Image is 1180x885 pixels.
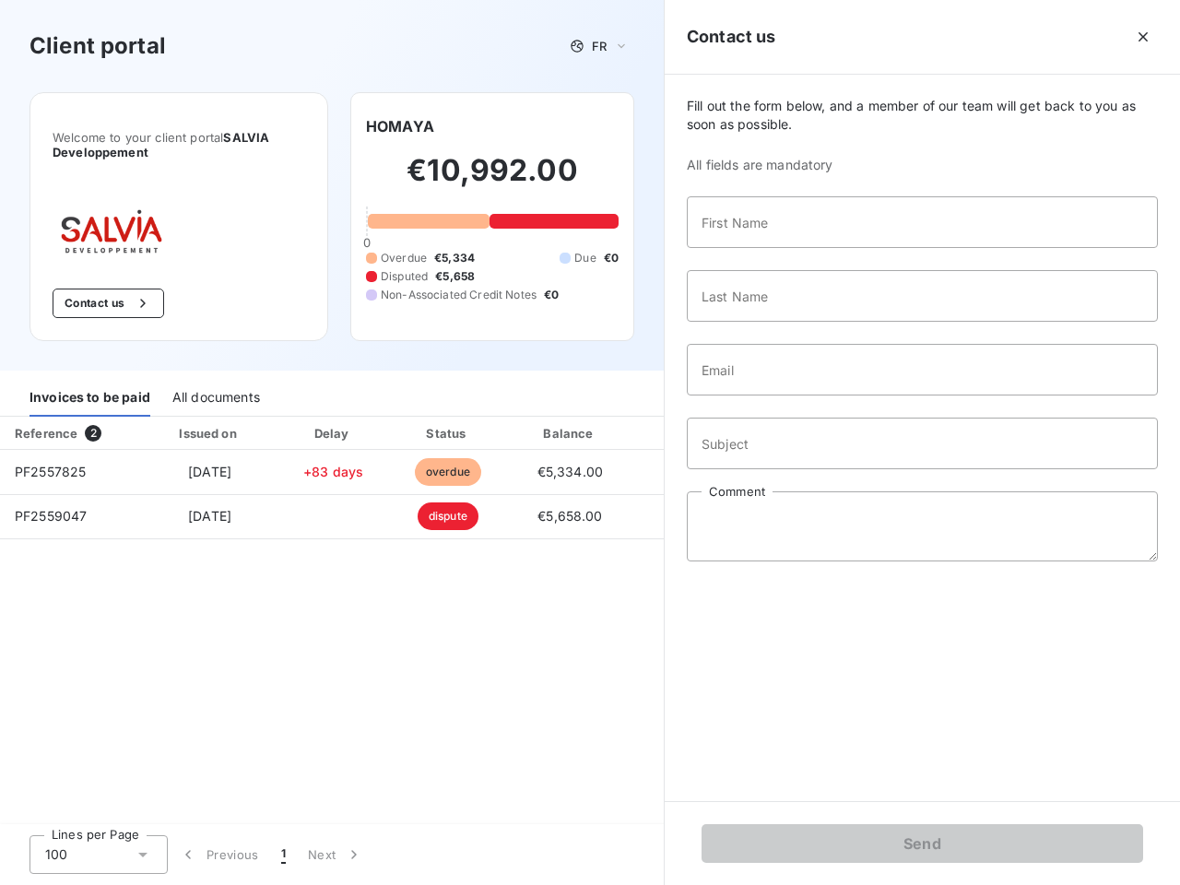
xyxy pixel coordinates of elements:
span: [DATE] [188,508,231,524]
span: €5,658 [435,268,475,285]
div: All documents [172,378,260,417]
button: Previous [168,835,270,874]
span: €5,334.00 [537,464,603,479]
div: Issued on [146,424,273,442]
input: placeholder [687,270,1158,322]
h5: Contact us [687,24,776,50]
input: placeholder [687,344,1158,395]
span: Overdue [381,250,427,266]
span: PF2559047 [15,508,87,524]
h3: Client portal [29,29,166,63]
span: 100 [45,845,67,864]
span: Fill out the form below, and a member of our team will get back to you as soon as possible. [687,97,1158,134]
span: +83 days [303,464,363,479]
button: 1 [270,835,297,874]
h6: HOMAYA [366,115,434,137]
span: overdue [415,458,481,486]
img: Company logo [53,204,171,259]
span: Welcome to your client portal [53,130,305,159]
button: Next [297,835,374,874]
span: 2 [85,425,101,442]
span: PF2557825 [15,464,86,479]
div: Invoices to be paid [29,378,150,417]
div: Reference [15,426,77,441]
span: FR [592,39,607,53]
div: Status [393,424,502,442]
span: 0 [363,235,371,250]
span: Disputed [381,268,428,285]
span: €0 [544,287,559,303]
span: €0 [604,250,619,266]
span: dispute [418,502,478,530]
span: SALVIA Developpement [53,130,269,159]
span: Due [574,250,596,266]
h2: €10,992.00 [366,152,619,207]
span: €5,658.00 [537,508,602,524]
span: Non-Associated Credit Notes [381,287,537,303]
div: Balance [510,424,630,442]
span: All fields are mandatory [687,156,1158,174]
button: Contact us [53,289,164,318]
input: placeholder [687,418,1158,469]
input: placeholder [687,196,1158,248]
span: €5,334 [434,250,475,266]
div: PDF [637,424,730,442]
div: Delay [281,424,386,442]
button: Send [702,824,1143,863]
span: 1 [281,845,286,864]
span: [DATE] [188,464,231,479]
